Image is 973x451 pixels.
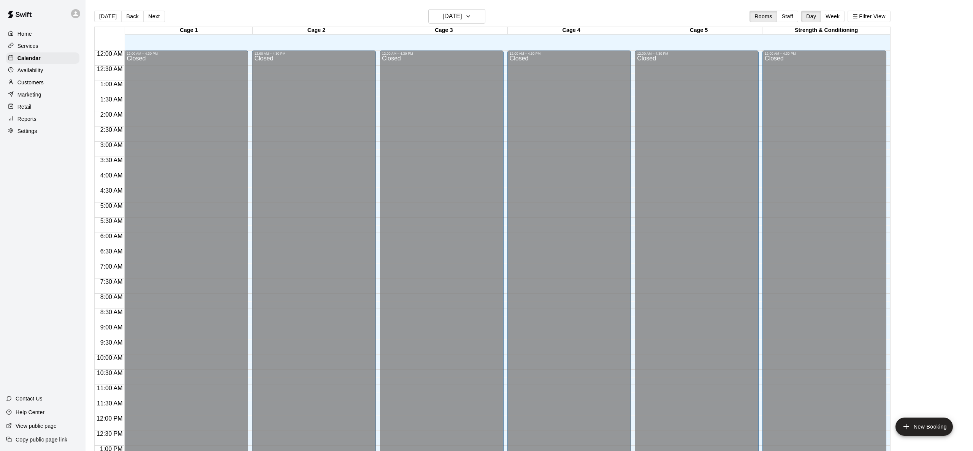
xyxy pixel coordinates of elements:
span: 3:00 AM [98,142,125,148]
span: 4:00 AM [98,172,125,179]
a: Services [6,40,79,52]
span: 12:00 PM [95,415,124,422]
a: Customers [6,77,79,88]
button: Rooms [750,11,777,22]
p: Contact Us [16,395,43,402]
span: 5:00 AM [98,203,125,209]
span: 2:30 AM [98,127,125,133]
button: Filter View [848,11,890,22]
p: Help Center [16,408,44,416]
span: 10:30 AM [95,370,125,376]
a: Reports [6,113,79,125]
button: Week [821,11,845,22]
a: Retail [6,101,79,112]
div: 12:00 AM – 4:30 PM [510,52,629,55]
a: Home [6,28,79,40]
div: Cage 1 [125,27,252,34]
div: 12:00 AM – 4:30 PM [127,52,246,55]
p: Services [17,42,38,50]
span: 7:00 AM [98,263,125,270]
span: 9:30 AM [98,339,125,346]
span: 1:00 AM [98,81,125,87]
span: 11:30 AM [95,400,125,407]
button: Next [143,11,165,22]
div: Cage 5 [635,27,762,34]
div: 12:00 AM – 4:30 PM [254,52,374,55]
span: 12:00 AM [95,51,125,57]
button: [DATE] [94,11,122,22]
span: 4:30 AM [98,187,125,194]
div: Cage 3 [380,27,507,34]
span: 6:00 AM [98,233,125,239]
p: Copy public page link [16,436,67,443]
p: Marketing [17,91,41,98]
a: Settings [6,125,79,137]
p: Retail [17,103,32,111]
div: Cage 4 [508,27,635,34]
p: Settings [17,127,37,135]
span: 12:30 PM [95,430,124,437]
a: Marketing [6,89,79,100]
span: 7:30 AM [98,279,125,285]
p: Availability [17,66,43,74]
button: Staff [777,11,799,22]
p: Reports [17,115,36,123]
a: Availability [6,65,79,76]
p: Calendar [17,54,41,62]
div: 12:00 AM – 4:30 PM [765,52,884,55]
button: [DATE] [428,9,485,24]
span: 11:00 AM [95,385,125,391]
div: Cage 2 [253,27,380,34]
span: 12:30 AM [95,66,125,72]
span: 2:00 AM [98,111,125,118]
p: Home [17,30,32,38]
button: Day [801,11,821,22]
h6: [DATE] [442,11,462,22]
p: View public page [16,422,57,430]
a: Calendar [6,52,79,64]
button: Back [121,11,144,22]
span: 10:00 AM [95,354,125,361]
span: 8:30 AM [98,309,125,315]
button: add [895,418,953,436]
span: 1:30 AM [98,96,125,103]
span: 8:00 AM [98,294,125,300]
span: 3:30 AM [98,157,125,163]
div: 12:00 AM – 4:30 PM [382,52,501,55]
div: Strength & Conditioning [762,27,890,34]
span: 6:30 AM [98,248,125,255]
span: 5:30 AM [98,218,125,224]
div: 12:00 AM – 4:30 PM [637,52,756,55]
p: Customers [17,79,44,86]
span: 9:00 AM [98,324,125,331]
